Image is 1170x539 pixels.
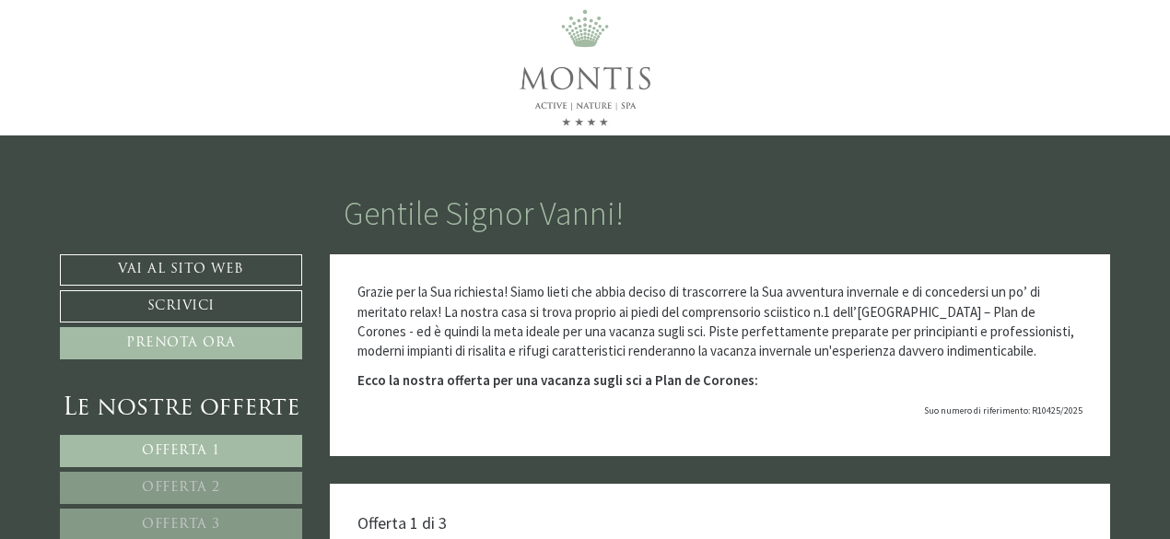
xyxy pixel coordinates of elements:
[357,371,758,389] strong: Ecco la nostra offerta per una vacanza sugli sci a Plan de Corones:
[142,481,220,495] span: Offerta 2
[60,392,302,426] div: Le nostre offerte
[60,327,302,359] a: Prenota ora
[60,254,302,286] a: Vai al sito web
[357,512,447,533] span: Offerta 1 di 3
[357,282,1083,361] p: Grazie per la Sua richiesta! Siamo lieti che abbia deciso di trascorrere la Sua avventura inverna...
[924,404,1082,416] span: Suo numero di riferimento: R10425/2025
[344,195,624,232] h1: Gentile Signor Vanni!
[60,290,302,322] a: Scrivici
[142,444,220,458] span: Offerta 1
[142,518,220,532] span: Offerta 3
